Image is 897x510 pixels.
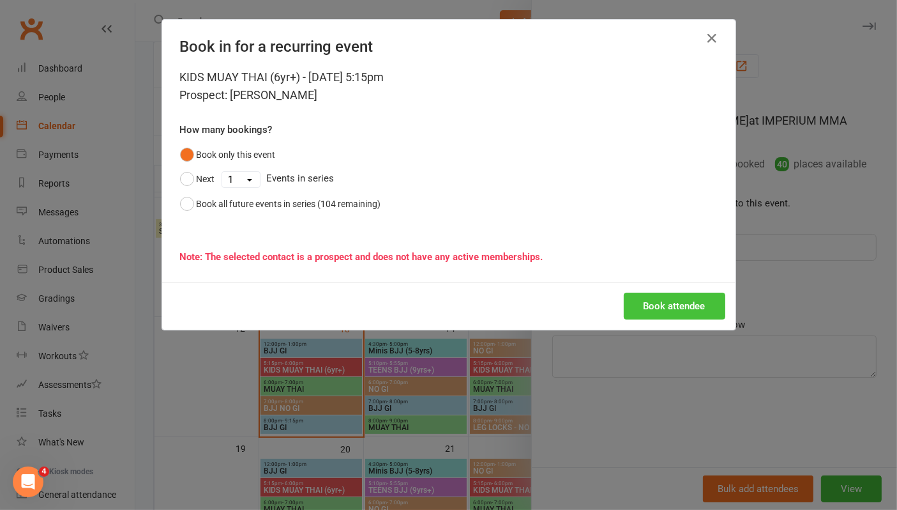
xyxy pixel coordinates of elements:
[624,293,725,320] button: Book attendee
[180,249,718,265] div: Note: The selected contact is a prospect and does not have any active memberships.
[197,197,381,211] div: Book all future events in series (104 remaining)
[180,167,718,191] div: Events in series
[180,122,273,137] label: How many bookings?
[180,68,718,104] div: KIDS MUAY THAI (6yr+) - [DATE] 5:15pm Prospect: [PERSON_NAME]
[180,192,381,216] button: Book all future events in series (104 remaining)
[13,467,43,497] iframe: Intercom live chat
[180,167,215,191] button: Next
[180,143,276,167] button: Book only this event
[39,467,49,477] span: 4
[702,28,723,49] button: Close
[180,38,718,56] h4: Book in for a recurring event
